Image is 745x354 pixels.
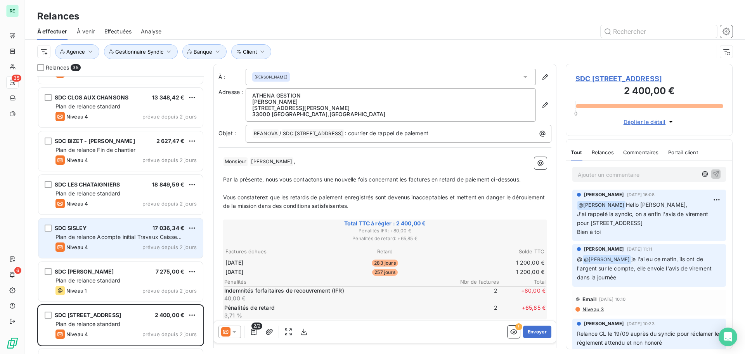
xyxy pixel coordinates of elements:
[575,73,723,84] span: SDC [STREET_ADDRESS]
[55,181,120,188] span: SDC LES CHATAIGNIERS
[584,246,624,253] span: [PERSON_NAME]
[577,256,582,262] span: @
[55,103,121,110] span: Plan de relance standard
[439,258,545,267] td: 1 200,00 €
[577,256,713,281] span: je l'ai eu ce matin, ils ont de l'argent sur le compte, elle envoie l'avis de virement dans la jo...
[55,190,121,197] span: Plan de relance standard
[55,268,114,275] span: SDC [PERSON_NAME]
[224,279,452,285] span: Pénalités
[252,92,529,99] p: ATHENA GESTION
[55,225,87,231] span: SDC SISLEY
[584,191,624,198] span: [PERSON_NAME]
[77,28,95,35] span: À venir
[66,201,88,207] span: Niveau 4
[451,287,497,302] span: 2
[621,117,677,126] button: Déplier le détail
[224,287,449,295] p: Indemnités forfaitaires de recouvrement (IFR)
[282,129,344,138] span: SDC [STREET_ADDRESS]
[627,321,655,326] span: [DATE] 10:23
[104,28,132,35] span: Effectuées
[668,149,698,155] span: Portail client
[584,320,624,327] span: [PERSON_NAME]
[439,248,545,256] th: Solde TTC
[592,149,614,155] span: Relances
[223,157,248,166] span: Monsieur
[243,49,257,55] span: Client
[250,157,293,166] span: [PERSON_NAME]
[194,49,212,55] span: Banque
[451,304,497,319] span: 2
[583,255,631,264] span: @ [PERSON_NAME]
[71,64,80,71] span: 35
[251,323,262,330] span: 2/2
[156,268,185,275] span: 7 275,00 €
[626,201,687,208] span: Hello [PERSON_NAME],
[66,244,88,250] span: Niveau 4
[252,105,529,111] p: [STREET_ADDRESS][PERSON_NAME]
[582,306,604,312] span: Niveau 3
[574,110,577,117] span: 0
[55,138,135,144] span: SDC BIZET - [PERSON_NAME]
[66,331,88,337] span: Niveau 4
[218,73,246,81] label: À :
[55,312,121,318] span: SDC [STREET_ADDRESS]
[224,312,449,319] p: 3,71 %
[577,211,710,226] span: J'ai rappelé la syndic, on a enfin l'avis de virement pour [STREET_ADDRESS]
[55,44,99,59] button: Agence
[156,138,185,144] span: 2 627,47 €
[719,328,737,346] div: Open Intercom Messenger
[499,279,546,285] span: Total
[6,5,19,17] div: RE
[12,75,21,82] span: 35
[55,94,128,101] span: SDC CLOS AUX CHANSONS
[224,220,546,227] span: Total TTC à régler : 2 400,00 €
[142,331,197,337] span: prévue depuis 2 jours
[142,244,197,250] span: prévue depuis 2 jours
[115,49,163,55] span: Gestionnaire Syndic
[294,158,295,164] span: ,
[624,118,666,126] span: Déplier le détail
[279,130,281,136] span: /
[627,247,652,251] span: [DATE] 11:11
[223,194,546,209] span: Vous constaterez que les retards de paiement enregistrés sont devenus inacceptables et mettent en...
[345,130,428,136] span: : courrier de rappel de paiement
[55,146,136,153] span: Plan de relance Fin de chantier
[66,49,85,55] span: Agence
[599,297,626,302] span: [DATE] 10:10
[14,267,21,274] span: 6
[577,228,601,235] span: Bien à toi
[142,157,197,163] span: prévue depuis 2 jours
[55,277,121,284] span: Plan de relance standard
[37,28,68,35] span: À effectuer
[623,149,659,155] span: Commentaires
[66,113,88,120] span: Niveau 4
[142,113,197,120] span: prévue depuis 2 jours
[142,201,197,207] span: prévue depuis 2 jours
[225,268,243,276] span: [DATE]
[372,260,398,267] span: 283 jours
[577,330,721,346] span: Relance GL le 19/09 auprès du syndic pour réclamer le règlement attendu et non honoré
[152,225,184,231] span: 17 036,34 €
[224,235,546,242] span: Pénalités de retard : + 65,85 €
[141,28,161,35] span: Analyse
[571,149,582,155] span: Tout
[224,304,449,312] p: Pénalités de retard
[523,326,551,338] button: Envoyer
[627,192,655,197] span: [DATE] 16:08
[439,268,545,276] td: 1 200,00 €
[601,25,717,38] input: Rechercher
[104,44,178,59] button: Gestionnaire Syndic
[55,234,182,248] span: Plan de relance Acompte initial Travaux Caisse d'Epargne
[224,295,449,302] p: 40,00 €
[152,181,184,188] span: 18 849,59 €
[218,89,243,95] span: Adresse :
[252,99,529,105] p: [PERSON_NAME]
[231,44,271,59] button: Client
[255,74,288,80] span: [PERSON_NAME]
[372,269,397,276] span: 257 jours
[582,296,597,302] span: Email
[225,259,243,267] span: [DATE]
[253,129,279,138] span: REANOVA
[55,321,121,327] span: Plan de relance standard
[499,287,546,302] span: + 80,00 €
